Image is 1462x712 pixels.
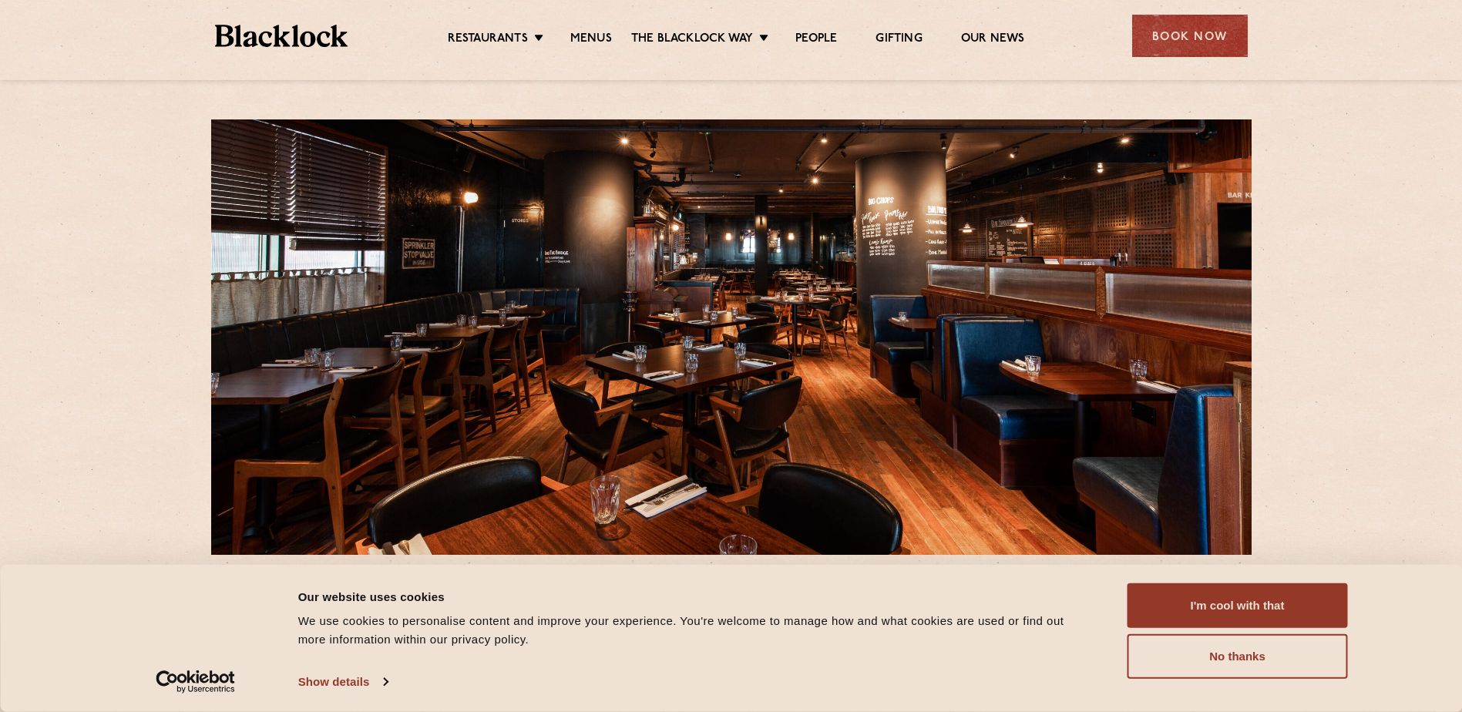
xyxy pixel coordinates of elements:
button: I'm cool with that [1128,583,1348,628]
button: No thanks [1128,634,1348,679]
a: Gifting [876,32,922,49]
a: Our News [961,32,1025,49]
a: Show details [298,670,388,694]
img: BL_Textured_Logo-footer-cropped.svg [215,25,348,47]
div: Book Now [1132,15,1248,57]
a: The Blacklock Way [631,32,753,49]
div: Our website uses cookies [298,587,1093,606]
a: People [795,32,837,49]
div: We use cookies to personalise content and improve your experience. You're welcome to manage how a... [298,612,1093,649]
a: Restaurants [448,32,528,49]
a: Menus [570,32,612,49]
a: Usercentrics Cookiebot - opens in a new window [128,670,263,694]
